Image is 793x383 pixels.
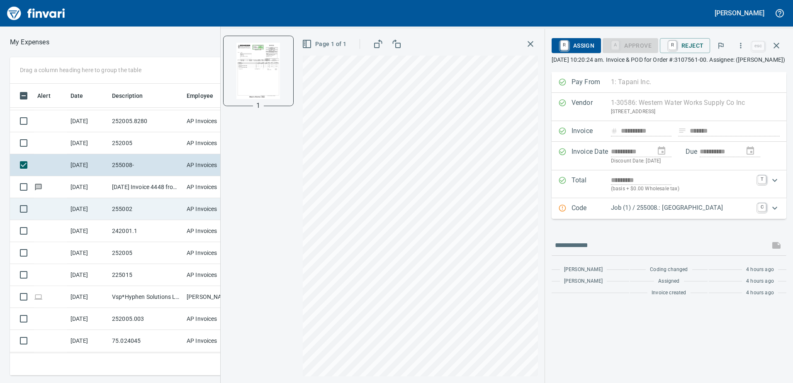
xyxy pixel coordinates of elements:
[187,91,213,101] span: Employee
[603,41,658,48] div: Job Phase required
[667,39,703,53] span: Reject
[758,175,766,184] a: T
[552,56,786,64] p: [DATE] 10:20:24 am. Invoice & POD for Order #:3107561-00. Assignee: ([PERSON_NAME])
[67,242,109,264] td: [DATE]
[37,91,61,101] span: Alert
[183,176,246,198] td: AP Invoices
[183,198,246,220] td: AP Invoices
[558,39,594,53] span: Assign
[183,264,246,286] td: AP Invoices
[20,66,141,74] p: Drag a column heading here to group the table
[67,330,109,352] td: [DATE]
[67,308,109,330] td: [DATE]
[758,203,766,211] a: C
[746,266,774,274] span: 4 hours ago
[746,289,774,297] span: 4 hours ago
[109,308,183,330] td: 252005.003
[712,36,730,55] button: Flag
[112,91,154,101] span: Description
[552,170,786,198] div: Expand
[183,286,246,308] td: [PERSON_NAME]
[713,7,766,19] button: [PERSON_NAME]
[183,242,246,264] td: AP Invoices
[109,352,183,374] td: VAC TRUCK
[300,36,350,52] button: Page 1 of 1
[67,286,109,308] td: [DATE]
[669,41,676,50] a: R
[732,36,750,55] button: More
[10,37,49,47] nav: breadcrumb
[5,3,67,23] img: Finvari
[572,175,611,193] p: Total
[67,154,109,176] td: [DATE]
[109,198,183,220] td: 255002
[67,176,109,198] td: [DATE]
[67,198,109,220] td: [DATE]
[109,154,183,176] td: 255008-
[552,38,601,53] button: RAssign
[67,110,109,132] td: [DATE]
[67,264,109,286] td: [DATE]
[752,41,764,51] a: esc
[109,286,183,308] td: Vsp*Hyphen Solutions L [GEOGRAPHIC_DATA]
[256,101,260,111] p: 1
[109,330,183,352] td: 75.024045
[183,154,246,176] td: AP Invoices
[67,220,109,242] td: [DATE]
[71,91,83,101] span: Date
[71,91,94,101] span: Date
[572,203,611,214] p: Code
[715,9,764,17] h5: [PERSON_NAME]
[766,235,786,255] span: This records your message into the invoice and notifies anyone mentioned
[183,220,246,242] td: AP Invoices
[611,185,753,193] p: (basis + $0.00 Wholesale tax)
[183,308,246,330] td: AP Invoices
[304,39,346,49] span: Page 1 of 1
[611,203,753,213] p: Job (1) / 255008.: [GEOGRAPHIC_DATA]
[34,184,43,189] span: Has messages
[109,110,183,132] td: 252005.8280
[564,266,603,274] span: [PERSON_NAME]
[652,289,686,297] span: Invoice created
[650,266,688,274] span: Coding changed
[564,277,603,286] span: [PERSON_NAME]
[750,36,786,56] span: Close invoice
[34,294,43,299] span: Online transaction
[37,91,51,101] span: Alert
[187,91,224,101] span: Employee
[109,176,183,198] td: [DATE] Invoice 4448 from Envirocom (1-39804)
[660,38,710,53] button: RReject
[109,220,183,242] td: 242001.1
[109,132,183,154] td: 252005
[183,330,246,352] td: AP Invoices
[67,352,109,374] td: [DATE]
[183,110,246,132] td: AP Invoices
[10,37,49,47] p: My Expenses
[658,277,679,286] span: Assigned
[552,198,786,219] div: Expand
[183,352,246,374] td: AP Invoices
[183,132,246,154] td: AP Invoices
[109,242,183,264] td: 252005
[746,277,774,286] span: 4 hours ago
[560,41,568,50] a: R
[109,264,183,286] td: 225015
[67,132,109,154] td: [DATE]
[112,91,143,101] span: Description
[230,43,287,99] img: Page 1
